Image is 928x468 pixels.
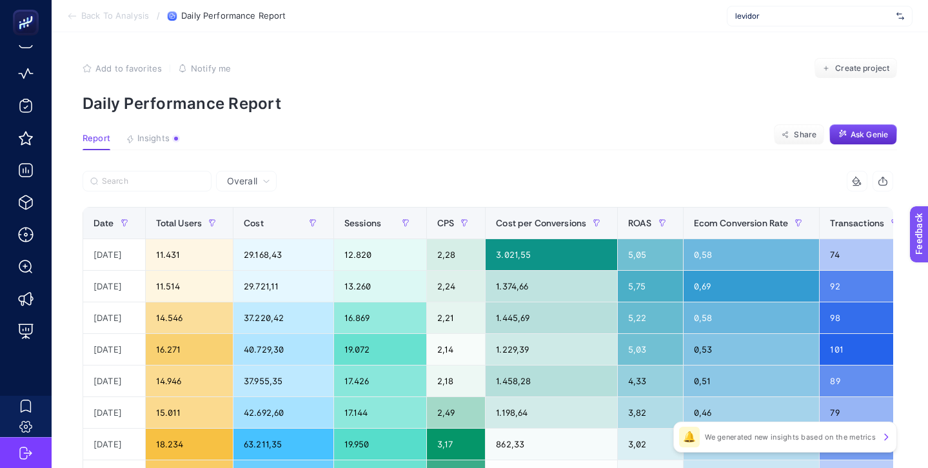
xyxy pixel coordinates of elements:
[83,271,145,302] div: [DATE]
[344,218,381,228] span: Sessions
[137,133,170,144] span: Insights
[146,366,233,396] div: 14.946
[146,239,233,270] div: 11.431
[486,366,617,396] div: 1.458,28
[8,4,49,14] span: Feedback
[334,271,426,302] div: 13.260
[427,271,485,302] div: 2,24
[83,63,162,73] button: Add to favorites
[684,334,820,365] div: 0,53
[146,397,233,428] div: 15.011
[427,302,485,333] div: 2,21
[81,11,149,21] span: Back To Analysis
[83,334,145,365] div: [DATE]
[146,302,233,333] div: 14.546
[486,271,617,302] div: 1.374,66
[618,429,683,460] div: 3,02
[496,218,586,228] span: Cost per Conversions
[83,397,145,428] div: [DATE]
[83,302,145,333] div: [DATE]
[684,397,820,428] div: 0,46
[820,366,915,396] div: 89
[618,397,683,428] div: 3,82
[628,218,652,228] span: ROAS
[334,239,426,270] div: 12.820
[486,239,617,270] div: 3.021,55
[156,218,202,228] span: Total Users
[829,124,897,145] button: Ask Genie
[820,397,915,428] div: 79
[851,130,888,140] span: Ask Genie
[181,11,286,21] span: Daily Performance Report
[679,427,700,447] div: 🔔
[820,239,915,270] div: 74
[94,218,114,228] span: Date
[618,271,683,302] div: 5,75
[227,175,257,188] span: Overall
[334,397,426,428] div: 17.144
[233,302,333,333] div: 37.220,42
[618,239,683,270] div: 5,05
[705,432,876,442] p: We generated new insights based on the metrics
[146,271,233,302] div: 11.514
[794,130,816,140] span: Share
[233,239,333,270] div: 29.168,43
[233,334,333,365] div: 40.729,30
[334,366,426,396] div: 17.426
[178,63,231,73] button: Notify me
[157,10,160,21] span: /
[83,429,145,460] div: [DATE]
[618,334,683,365] div: 5,03
[102,177,204,186] input: Search
[427,397,485,428] div: 2,49
[233,271,333,302] div: 29.721,11
[233,397,333,428] div: 42.692,60
[334,334,426,365] div: 19.072
[684,302,820,333] div: 0,58
[684,271,820,302] div: 0,69
[820,271,915,302] div: 92
[83,94,897,113] p: Daily Performance Report
[830,218,884,228] span: Transactions
[427,429,485,460] div: 3,17
[896,10,904,23] img: svg%3e
[233,366,333,396] div: 37.955,35
[83,366,145,396] div: [DATE]
[835,63,889,73] span: Create project
[427,334,485,365] div: 2,14
[814,58,897,79] button: Create project
[618,366,683,396] div: 4,33
[820,302,915,333] div: 98
[146,334,233,365] div: 16.271
[83,239,145,270] div: [DATE]
[774,124,824,145] button: Share
[427,239,485,270] div: 2,28
[83,133,110,144] span: Report
[233,429,333,460] div: 63.211,35
[694,218,789,228] span: Ecom Conversion Rate
[486,429,617,460] div: 862,33
[427,366,485,396] div: 2,18
[437,218,454,228] span: CPS
[191,63,231,73] span: Notify me
[334,429,426,460] div: 19.950
[95,63,162,73] span: Add to favorites
[820,334,915,365] div: 101
[244,218,264,228] span: Cost
[334,302,426,333] div: 16.869
[684,366,820,396] div: 0,51
[684,239,820,270] div: 0,58
[486,334,617,365] div: 1.229,39
[486,302,617,333] div: 1.445,69
[486,397,617,428] div: 1.198,64
[146,429,233,460] div: 18.234
[618,302,683,333] div: 5,22
[735,11,891,21] span: levidor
